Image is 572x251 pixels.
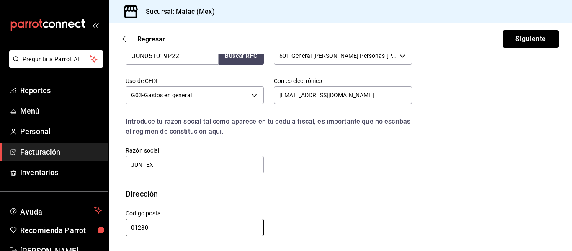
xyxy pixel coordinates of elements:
[126,219,264,236] input: Obligatorio
[274,78,412,84] label: Correo electrónico
[126,116,412,137] div: Introduce tu razón social tal como aparece en tu ćedula fiscal, es importante que no escribas el ...
[137,35,165,43] span: Regresar
[92,22,99,28] button: open_drawer_menu
[122,35,165,43] button: Regresar
[20,146,102,158] span: Facturación
[139,7,215,17] h3: Sucursal: Malac (Mex)
[131,91,192,99] span: G03 - Gastos en general
[20,85,102,96] span: Reportes
[219,47,264,65] button: Buscar RFC
[20,167,102,178] span: Inventarios
[6,61,103,70] a: Pregunta a Parrot AI
[126,78,264,84] label: Uso de CFDI
[503,30,559,48] button: Siguiente
[9,50,103,68] button: Pregunta a Parrot AI
[20,225,102,236] span: Recomienda Parrot
[20,105,102,116] span: Menú
[20,205,91,215] span: Ayuda
[20,126,102,137] span: Personal
[126,188,158,199] div: Dirección
[23,55,90,64] span: Pregunta a Parrot AI
[279,52,397,60] span: 601 - General [PERSON_NAME] Personas [PERSON_NAME]
[126,147,264,153] label: Razón social
[126,210,264,216] label: Código postal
